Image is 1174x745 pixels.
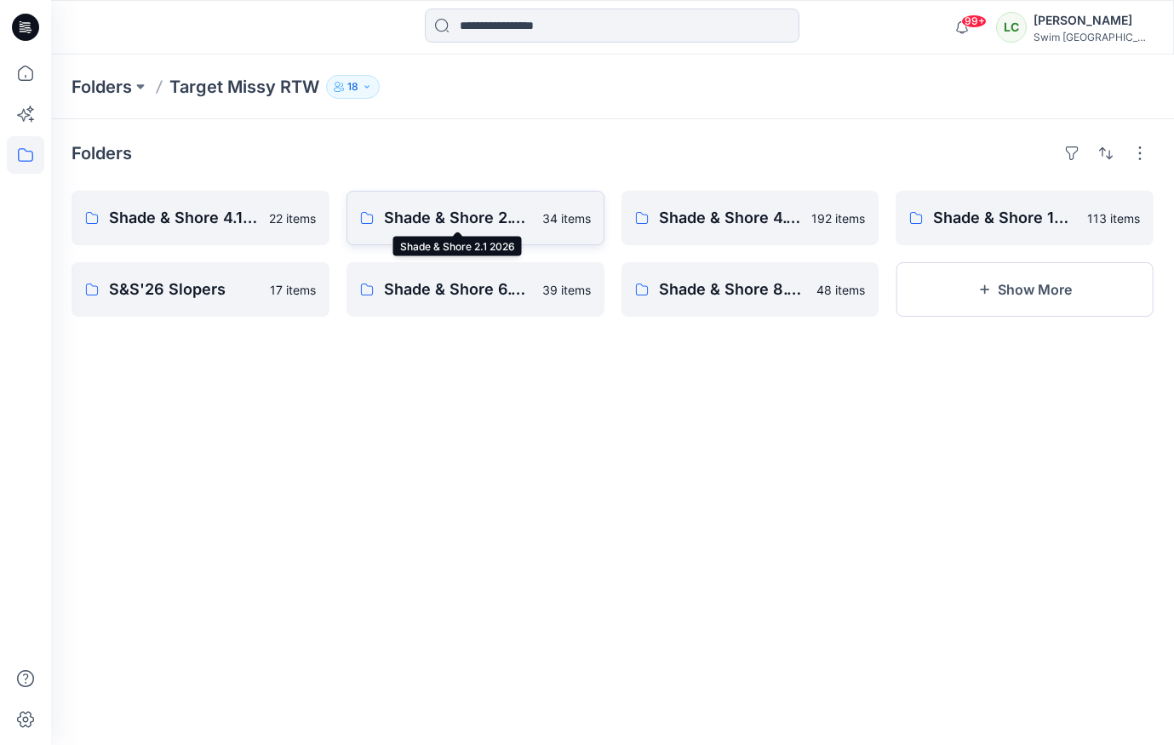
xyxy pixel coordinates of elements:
[169,75,319,99] p: Target Missy RTW
[109,206,259,230] p: Shade & Shore 4.1 2026
[72,143,132,163] h4: Folders
[896,191,1154,245] a: Shade & Shore 12.1 2026113 items
[72,262,329,317] a: S&S'26 Slopers17 items
[72,191,329,245] a: Shade & Shore 4.1 202622 items
[1034,31,1153,43] div: Swim [GEOGRAPHIC_DATA]
[542,209,591,227] p: 34 items
[896,262,1154,317] button: Show More
[384,206,532,230] p: Shade & Shore 2.1 2026
[270,281,316,299] p: 17 items
[811,209,865,227] p: 192 items
[1034,10,1153,31] div: [PERSON_NAME]
[269,209,316,227] p: 22 items
[109,278,260,301] p: S&S'26 Slopers
[72,75,132,99] a: Folders
[961,14,987,28] span: 99+
[326,75,380,99] button: 18
[347,77,358,96] p: 18
[659,206,802,230] p: Shade & Shore 4.1 2024
[346,262,604,317] a: Shade & Shore 6.1 202439 items
[659,278,807,301] p: Shade & Shore 8.1 2025
[542,281,591,299] p: 39 items
[621,262,879,317] a: Shade & Shore 8.1 202548 items
[621,191,879,245] a: Shade & Shore 4.1 2024192 items
[1087,209,1140,227] p: 113 items
[996,12,1027,43] div: LC
[816,281,865,299] p: 48 items
[933,206,1077,230] p: Shade & Shore 12.1 2026
[346,191,604,245] a: Shade & Shore 2.1 202634 items
[384,278,532,301] p: Shade & Shore 6.1 2024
